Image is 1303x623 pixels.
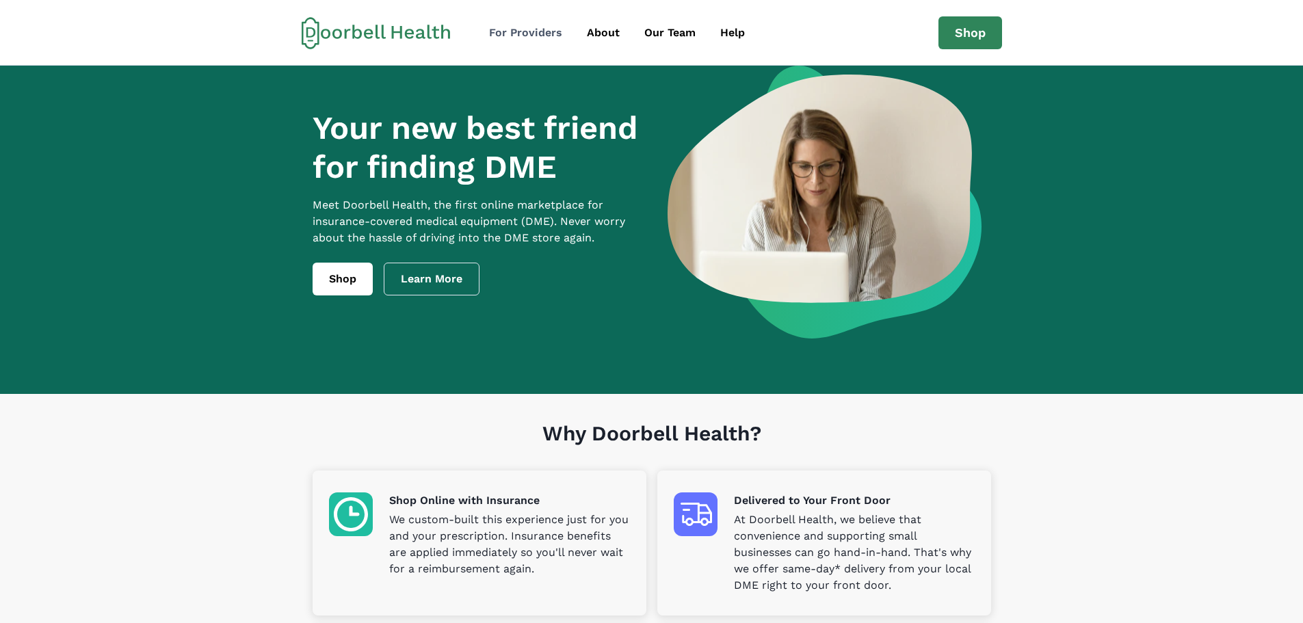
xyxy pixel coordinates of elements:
[313,197,645,246] p: Meet Doorbell Health, the first online marketplace for insurance-covered medical equipment (DME)....
[489,25,562,41] div: For Providers
[674,492,718,536] img: Delivered to Your Front Door icon
[313,263,373,295] a: Shop
[576,19,631,47] a: About
[734,512,975,594] p: At Doorbell Health, we believe that convenience and supporting small businesses can go hand-in-ha...
[384,263,479,295] a: Learn More
[478,19,573,47] a: For Providers
[720,25,745,41] div: Help
[633,19,707,47] a: Our Team
[734,492,975,509] p: Delivered to Your Front Door
[709,19,756,47] a: Help
[313,109,645,186] h1: Your new best friend for finding DME
[938,16,1002,49] a: Shop
[329,492,373,536] img: Shop Online with Insurance icon
[668,66,982,339] img: a woman looking at a computer
[389,512,630,577] p: We custom-built this experience just for you and your prescription. Insurance benefits are applie...
[313,421,991,470] h1: Why Doorbell Health?
[644,25,696,41] div: Our Team
[587,25,620,41] div: About
[389,492,630,509] p: Shop Online with Insurance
